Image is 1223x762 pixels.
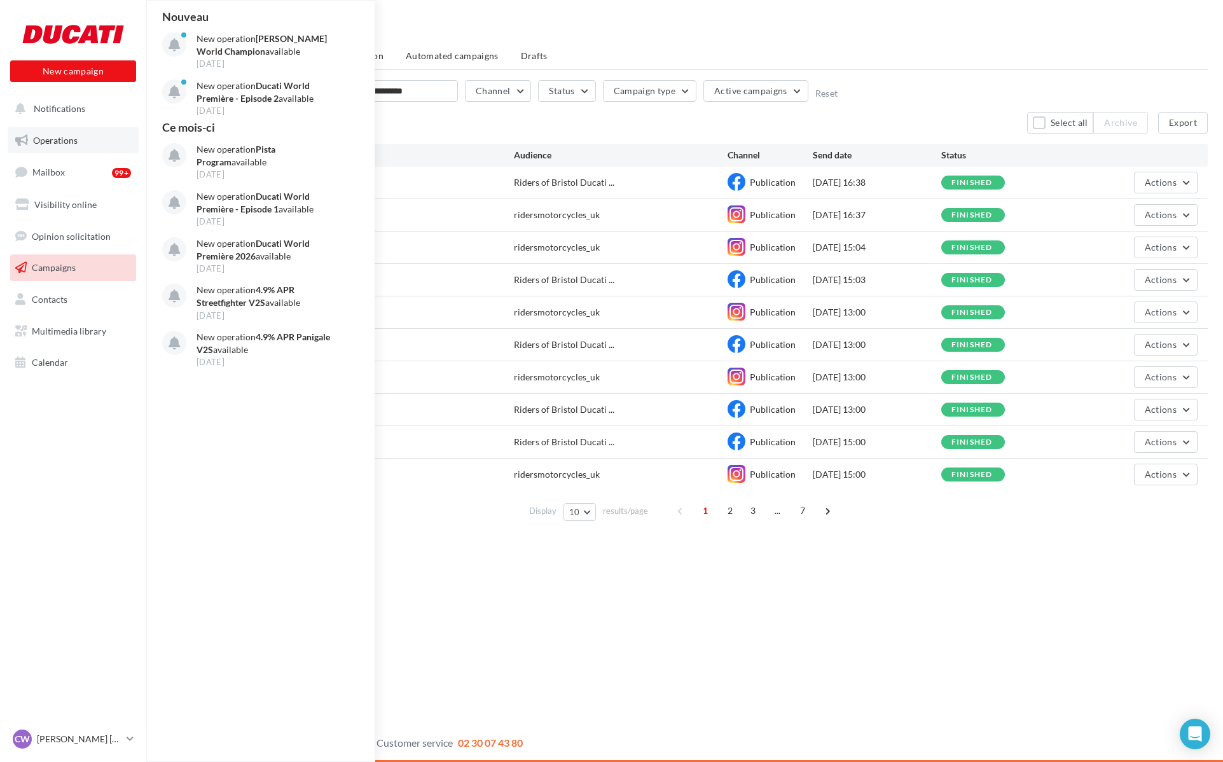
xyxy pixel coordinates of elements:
[1145,274,1177,285] span: Actions
[1180,719,1210,749] div: Open Intercom Messenger
[514,306,600,319] div: ridersmotorcycles_uk
[8,191,139,218] a: Visibility online
[15,733,30,745] span: CW
[563,503,596,521] button: 10
[1145,242,1177,253] span: Actions
[1134,464,1198,485] button: Actions
[951,406,993,414] div: finished
[514,274,614,286] span: Riders of Bristol Ducati ...
[813,371,941,384] div: [DATE] 13:00
[458,737,523,749] span: 02 30 07 43 80
[750,469,796,480] span: Publication
[941,149,1070,162] div: Status
[1134,334,1198,356] button: Actions
[34,103,85,114] span: Notifications
[34,199,97,210] span: Visibility online
[465,80,531,102] button: Channel
[813,149,941,162] div: Send date
[569,507,580,517] span: 10
[1093,112,1147,134] button: Archive
[768,501,788,521] span: ...
[1145,307,1177,317] span: Actions
[951,244,993,252] div: finished
[514,403,614,416] span: Riders of Bristol Ducati ...
[32,357,68,368] span: Calendar
[1145,177,1177,188] span: Actions
[32,230,111,241] span: Opinion solicitation
[538,80,595,102] button: Status
[521,50,548,61] span: Drafts
[951,211,993,219] div: finished
[951,438,993,447] div: finished
[377,737,453,749] span: Customer service
[1134,237,1198,258] button: Actions
[750,274,796,285] span: Publication
[8,127,139,154] a: Operations
[514,371,600,384] div: ridersmotorcycles_uk
[514,468,600,481] div: ridersmotorcycles_uk
[8,158,139,186] a: Mailbox99+
[8,223,139,250] a: Opinion solicitation
[1134,269,1198,291] button: Actions
[406,50,499,61] span: Automated campaigns
[514,149,728,162] div: Audience
[514,338,614,351] span: Riders of Bristol Ducati ...
[792,501,813,521] span: 7
[951,276,993,284] div: finished
[750,209,796,220] span: Publication
[162,20,1208,39] div: My campaigns
[32,262,76,273] span: Campaigns
[8,286,139,313] a: Contacts
[8,95,134,122] button: Notifications
[750,242,796,253] span: Publication
[1134,204,1198,226] button: Actions
[750,404,796,415] span: Publication
[1134,431,1198,453] button: Actions
[514,176,614,189] span: Riders of Bristol Ducati ...
[529,505,556,517] span: Display
[1158,112,1208,134] button: Export
[1134,301,1198,323] button: Actions
[32,294,67,305] span: Contacts
[750,177,796,188] span: Publication
[813,338,941,351] div: [DATE] 13:00
[813,176,941,189] div: [DATE] 16:38
[728,149,813,162] div: Channel
[603,505,648,517] span: results/page
[1134,366,1198,388] button: Actions
[951,341,993,349] div: finished
[8,318,139,345] a: Multimedia library
[1145,469,1177,480] span: Actions
[813,209,941,221] div: [DATE] 16:37
[750,436,796,447] span: Publication
[10,727,136,751] a: CW [PERSON_NAME] [PERSON_NAME]
[1145,436,1177,447] span: Actions
[813,436,941,448] div: [DATE] 15:00
[32,167,65,177] span: Mailbox
[720,501,740,521] span: 2
[813,403,941,416] div: [DATE] 13:00
[1145,339,1177,350] span: Actions
[813,241,941,254] div: [DATE] 15:04
[1027,112,1094,134] button: Select all
[1145,404,1177,415] span: Actions
[32,326,106,336] span: Multimedia library
[1134,399,1198,420] button: Actions
[514,209,600,221] div: ridersmotorcycles_uk
[112,168,131,178] div: 99+
[951,308,993,317] div: finished
[815,88,838,99] button: Reset
[695,501,715,521] span: 1
[37,733,121,745] p: [PERSON_NAME] [PERSON_NAME]
[813,274,941,286] div: [DATE] 15:03
[514,241,600,254] div: ridersmotorcycles_uk
[1145,371,1177,382] span: Actions
[714,85,787,96] span: Active campaigns
[1145,209,1177,220] span: Actions
[813,306,941,319] div: [DATE] 13:00
[33,135,78,146] span: Operations
[1134,172,1198,193] button: Actions
[603,80,697,102] button: Campaign type
[951,373,993,382] div: finished
[10,60,136,82] button: New campaign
